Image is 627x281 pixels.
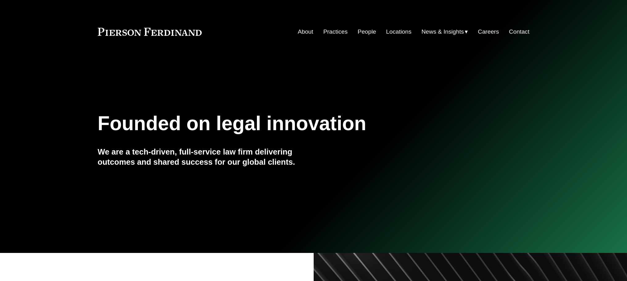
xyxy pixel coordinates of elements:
[386,26,411,38] a: Locations
[358,26,376,38] a: People
[323,26,348,38] a: Practices
[298,26,313,38] a: About
[509,26,529,38] a: Contact
[422,27,464,37] span: News & Insights
[98,112,458,135] h1: Founded on legal innovation
[478,26,499,38] a: Careers
[98,147,314,167] h4: We are a tech-driven, full-service law firm delivering outcomes and shared success for our global...
[422,26,468,38] a: folder dropdown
